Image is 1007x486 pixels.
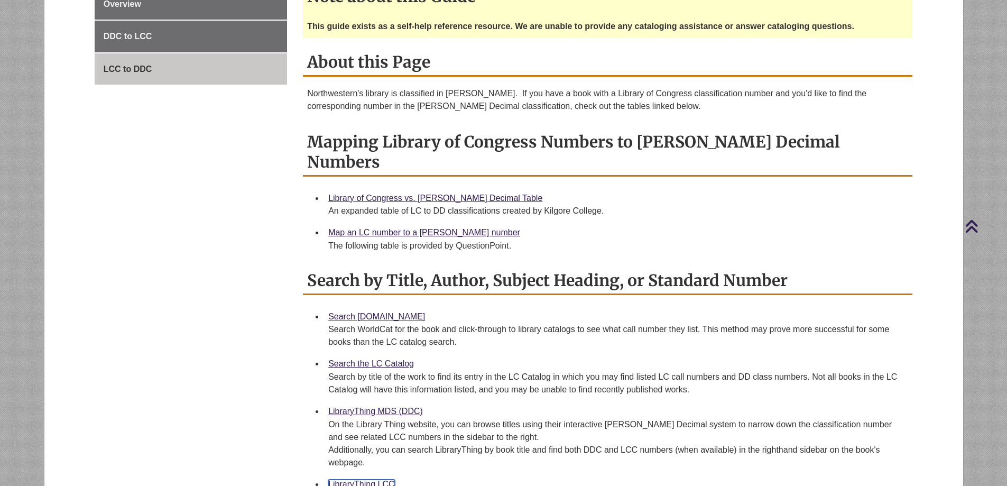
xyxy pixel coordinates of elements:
[303,267,912,295] h2: Search by Title, Author, Subject Heading, or Standard Number
[328,312,425,321] a: Search [DOMAIN_NAME]
[328,205,904,217] div: An expanded table of LC to DD classifications created by Kilgore College.
[303,49,912,77] h2: About this Page
[328,418,904,469] div: On the Library Thing website, you can browse titles using their interactive [PERSON_NAME] Decimal...
[307,87,908,113] p: Northwestern's library is classified in [PERSON_NAME]. If you have a book with a Library of Congr...
[328,359,414,368] a: Search the LC Catalog
[328,194,542,203] a: Library of Congress vs. [PERSON_NAME] Decimal Table
[328,323,904,349] div: Search WorldCat for the book and click-through to library catalogs to see what call number they l...
[328,371,904,396] div: Search by title of the work to find its entry in the LC Catalog in which you may find listed LC c...
[95,53,287,85] a: LCC to DDC
[328,240,904,252] div: The following table is provided by QuestionPoint.
[328,228,520,237] a: Map an LC number to a [PERSON_NAME] number
[303,129,912,177] h2: Mapping Library of Congress Numbers to [PERSON_NAME] Decimal Numbers
[328,407,423,416] a: LibraryThing MDS (DDC)
[104,32,152,41] span: DDC to LCC
[104,65,152,74] span: LCC to DDC
[307,22,854,31] strong: This guide exists as a self-help reference resource. We are unable to provide any cataloging assi...
[965,219,1004,233] a: Back to Top
[95,21,287,52] a: DDC to LCC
